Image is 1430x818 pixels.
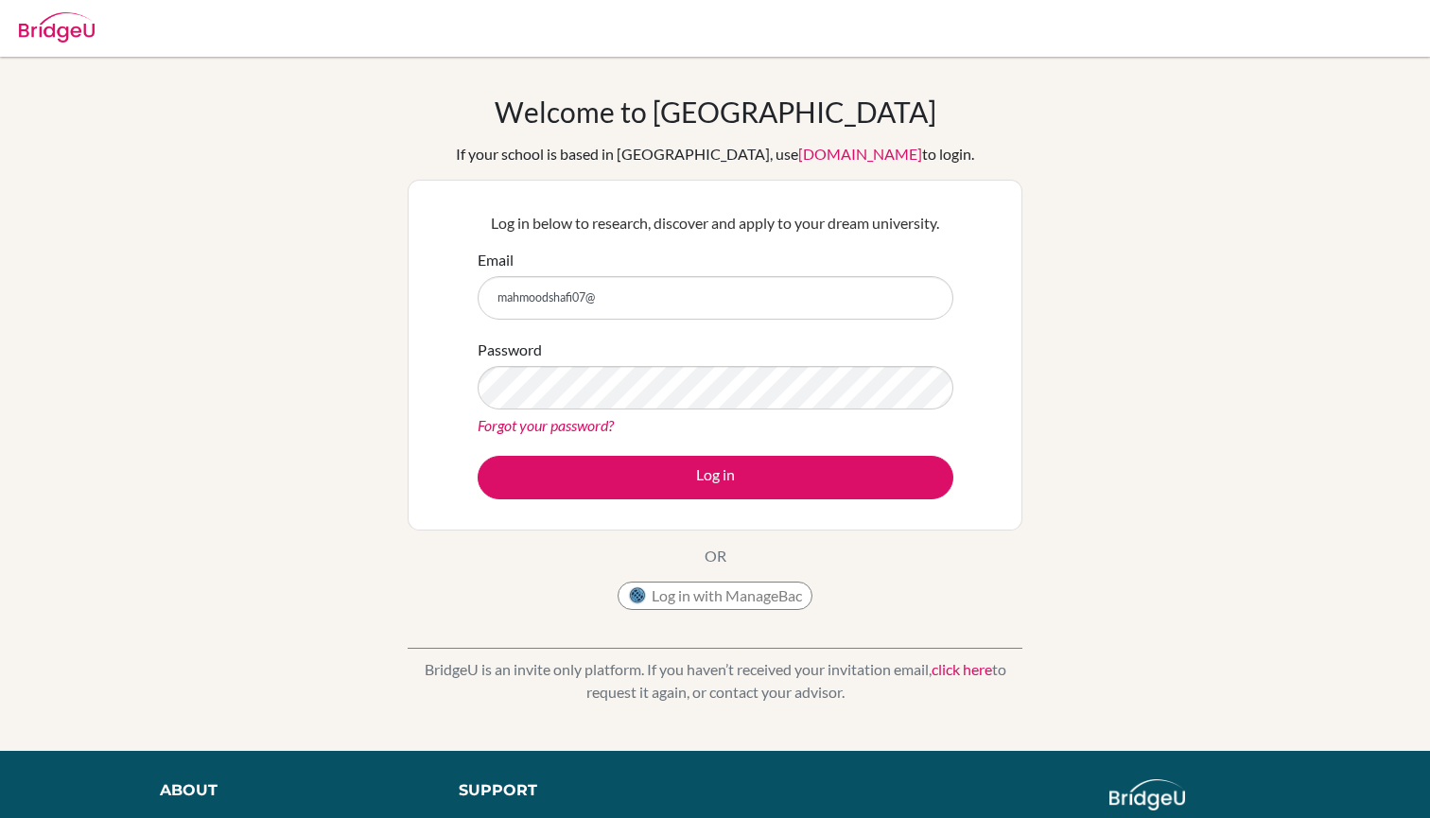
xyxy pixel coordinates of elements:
[160,779,416,802] div: About
[408,658,1022,704] p: BridgeU is an invite only platform. If you haven’t received your invitation email, to request it ...
[456,143,974,165] div: If your school is based in [GEOGRAPHIC_DATA], use to login.
[478,456,953,499] button: Log in
[478,212,953,235] p: Log in below to research, discover and apply to your dream university.
[459,779,695,802] div: Support
[478,249,514,271] label: Email
[932,660,992,678] a: click here
[495,95,936,129] h1: Welcome to [GEOGRAPHIC_DATA]
[478,416,614,434] a: Forgot your password?
[798,145,922,163] a: [DOMAIN_NAME]
[1109,779,1186,810] img: logo_white@2x-f4f0deed5e89b7ecb1c2cc34c3e3d731f90f0f143d5ea2071677605dd97b5244.png
[478,339,542,361] label: Password
[705,545,726,567] p: OR
[19,12,95,43] img: Bridge-U
[618,582,812,610] button: Log in with ManageBac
